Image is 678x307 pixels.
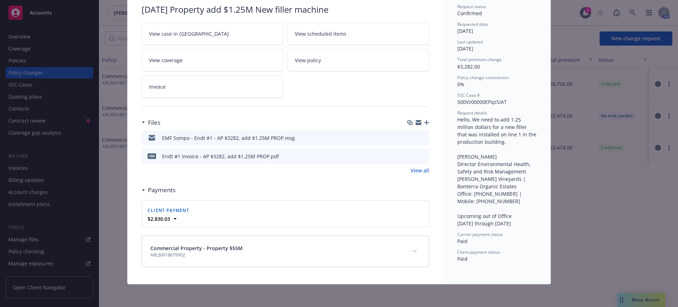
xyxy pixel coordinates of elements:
[457,4,486,10] span: Request status
[162,153,279,160] div: Endt #1 Invoice - AP $3282, add $1.25M PROP.pdf
[142,4,429,16] div: [DATE] Property add $1.25M New filler machine
[148,216,170,222] strong: $2,830.03
[142,76,283,98] a: Invoice
[457,10,482,17] span: Confirmed
[142,185,176,195] div: Payments
[142,236,429,267] div: Commercial Property - Property $55MARL30018679902expand content
[457,45,473,52] span: [DATE]
[411,167,429,174] a: View all
[457,255,468,262] span: Paid
[409,153,414,160] button: download file
[295,57,321,64] span: View policy
[457,116,538,227] span: Hello, We need to add 1.25 million dollars for a new filler that was installed on line 1 in the p...
[142,118,160,127] div: Files
[149,57,183,64] span: View coverage
[457,63,480,70] span: $3,282.00
[420,134,426,142] button: preview file
[457,81,464,88] span: 0%
[420,153,426,160] button: preview file
[150,252,243,258] span: ARL30018679902
[457,110,487,116] span: Request details
[162,134,295,142] div: EMF Sompo - Endt #1 - AP $3282, add $1.25M PROP.msg
[150,244,243,252] span: Commercial Property - Property $55M
[457,75,509,81] span: Policy change commission
[457,92,480,98] span: SSC Case #
[457,39,483,45] span: Last updated
[142,49,283,71] a: View coverage
[148,207,189,213] span: Client payment
[149,83,166,90] span: Invoice
[457,28,473,34] span: [DATE]
[148,153,156,159] span: pdf
[287,23,429,45] a: View scheduled items
[457,238,468,244] span: Paid
[142,23,283,45] a: View case in [GEOGRAPHIC_DATA]
[149,30,229,37] span: View case in [GEOGRAPHIC_DATA]
[409,246,420,257] button: expand content
[457,57,502,63] span: Total premium change
[457,99,507,105] span: 500Vz00000EPqzSIAT
[287,49,429,71] a: View policy
[409,134,414,142] button: download file
[295,30,346,37] span: View scheduled items
[457,231,503,237] span: Carrier payment status
[457,249,500,255] span: Client payment status
[148,185,176,195] h3: Payments
[457,21,488,27] span: Requested date
[148,118,160,127] h3: Files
